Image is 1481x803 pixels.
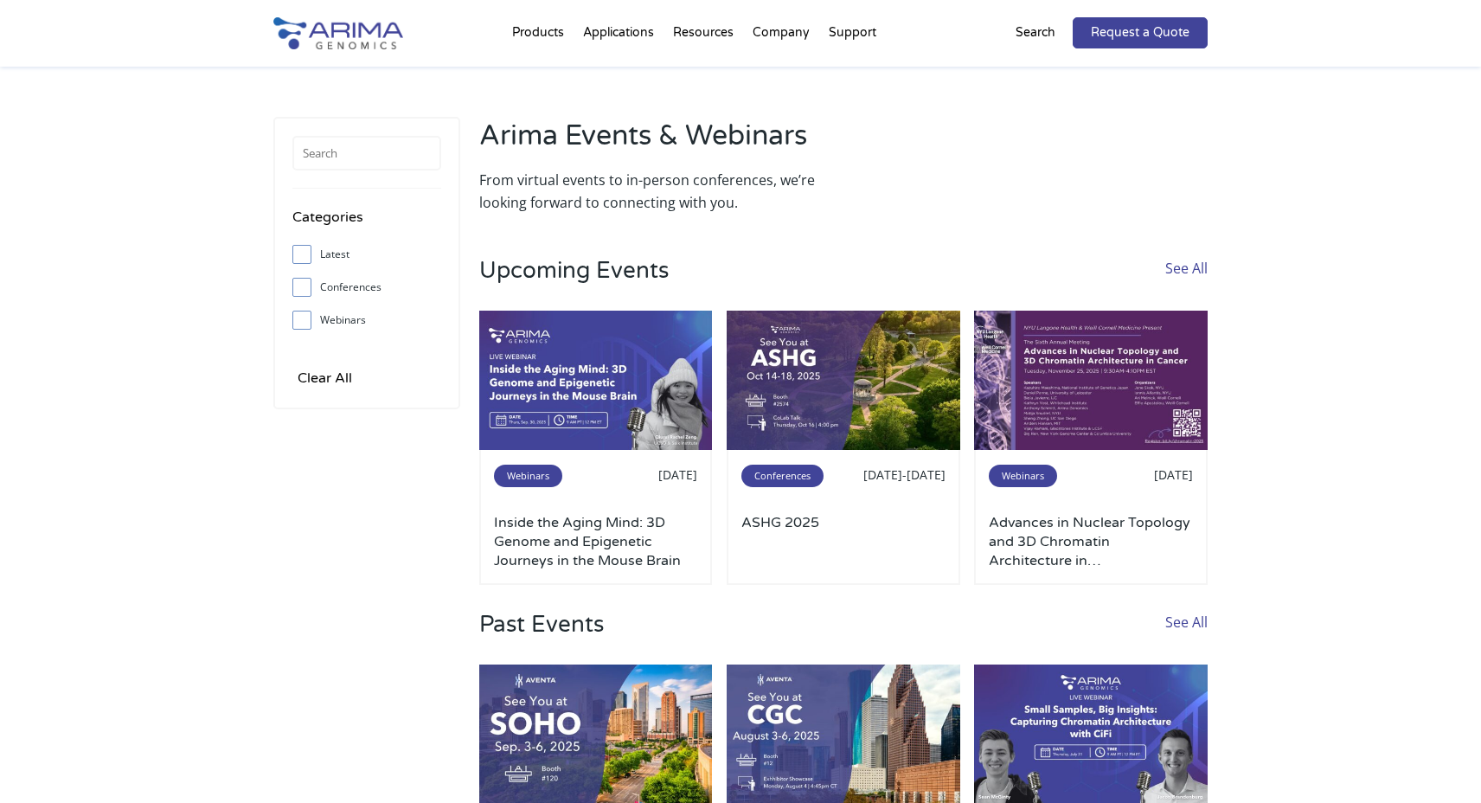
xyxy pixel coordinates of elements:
label: Conferences [292,274,441,300]
p: Search [1016,22,1055,44]
a: Request a Quote [1073,17,1208,48]
span: Webinars [989,465,1057,487]
img: ashg-2025-500x300.jpg [727,311,960,451]
span: [DATE] [658,466,697,483]
span: Conferences [741,465,824,487]
a: See All [1165,257,1208,311]
img: Use-This-For-Webinar-Images-2-500x300.jpg [479,311,713,451]
span: [DATE] [1154,466,1193,483]
label: Latest [292,241,441,267]
h2: Arima Events & Webinars [479,117,835,169]
h4: Categories [292,206,441,241]
input: Clear All [292,366,357,390]
h3: Past Events [479,611,604,665]
label: Webinars [292,307,441,333]
span: Webinars [494,465,562,487]
h3: Upcoming Events [479,257,669,311]
a: Advances in Nuclear Topology and 3D Chromatin Architecture in [MEDICAL_DATA] [989,513,1193,570]
p: From virtual events to in-person conferences, we’re looking forward to connecting with you. [479,169,835,214]
span: [DATE]-[DATE] [863,466,946,483]
a: See All [1165,611,1208,665]
a: ASHG 2025 [741,513,946,570]
input: Search [292,136,441,170]
img: Arima-Genomics-logo [273,17,403,49]
a: Inside the Aging Mind: 3D Genome and Epigenetic Journeys in the Mouse Brain [494,513,698,570]
img: NYU-X-Post-No-Agenda-500x300.jpg [974,311,1208,451]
